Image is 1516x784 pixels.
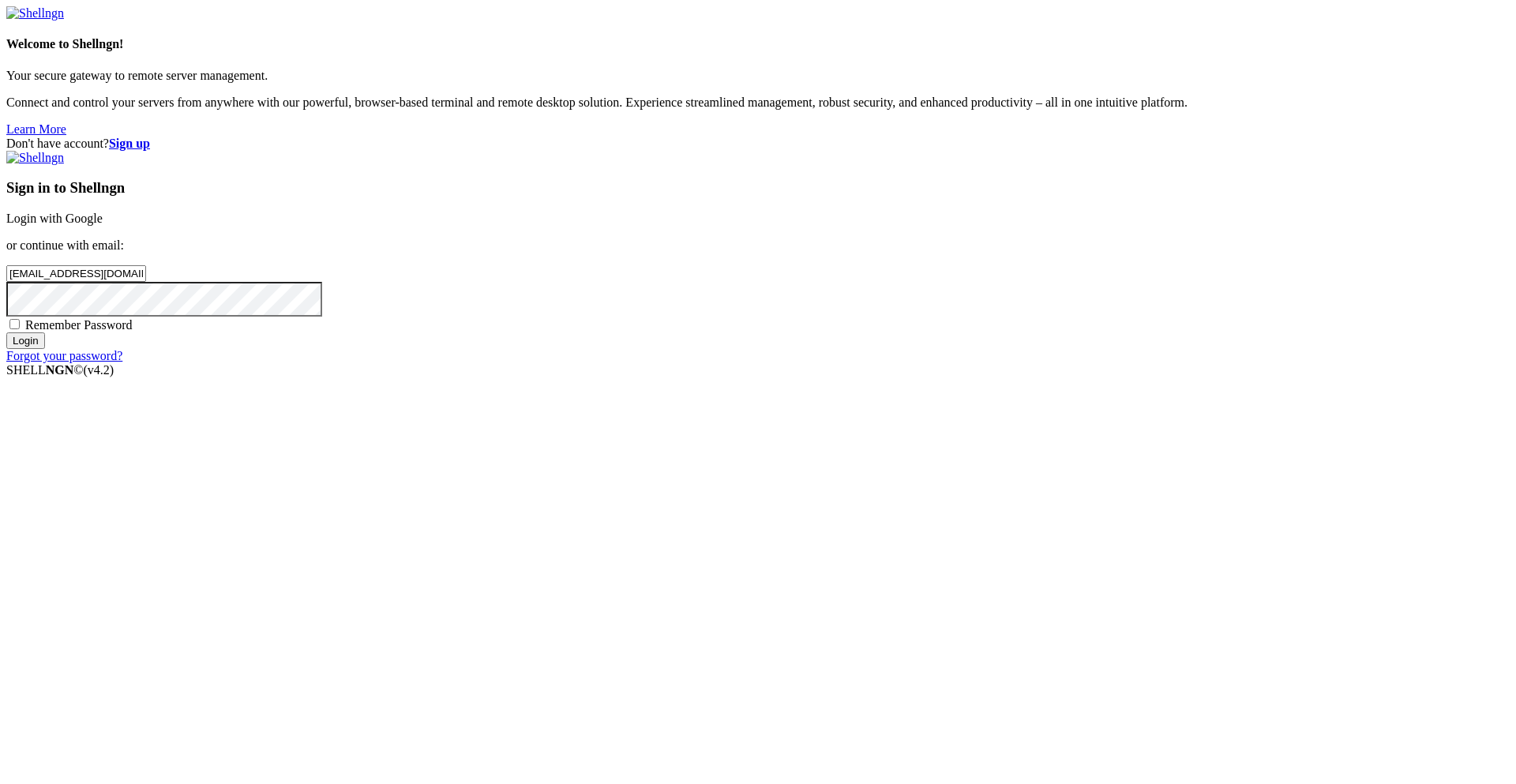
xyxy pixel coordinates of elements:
p: Your secure gateway to remote server management. [6,69,1510,83]
img: Shellngn [6,6,64,21]
span: Remember Password [25,318,133,332]
input: Remember Password [9,319,20,329]
a: Sign up [109,137,150,150]
span: 4.2.0 [84,363,114,377]
img: Shellngn [6,151,64,165]
input: Login [6,332,45,349]
b: NGN [46,363,74,377]
p: Connect and control your servers from anywhere with our powerful, browser-based terminal and remo... [6,96,1510,110]
a: Forgot your password? [6,349,122,362]
a: Login with Google [6,212,103,225]
h3: Sign in to Shellngn [6,179,1510,197]
a: Learn More [6,122,66,136]
span: SHELL © [6,363,114,377]
div: Don't have account? [6,137,1510,151]
p: or continue with email: [6,238,1510,253]
h4: Welcome to Shellngn! [6,37,1510,51]
input: Email address [6,265,146,282]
